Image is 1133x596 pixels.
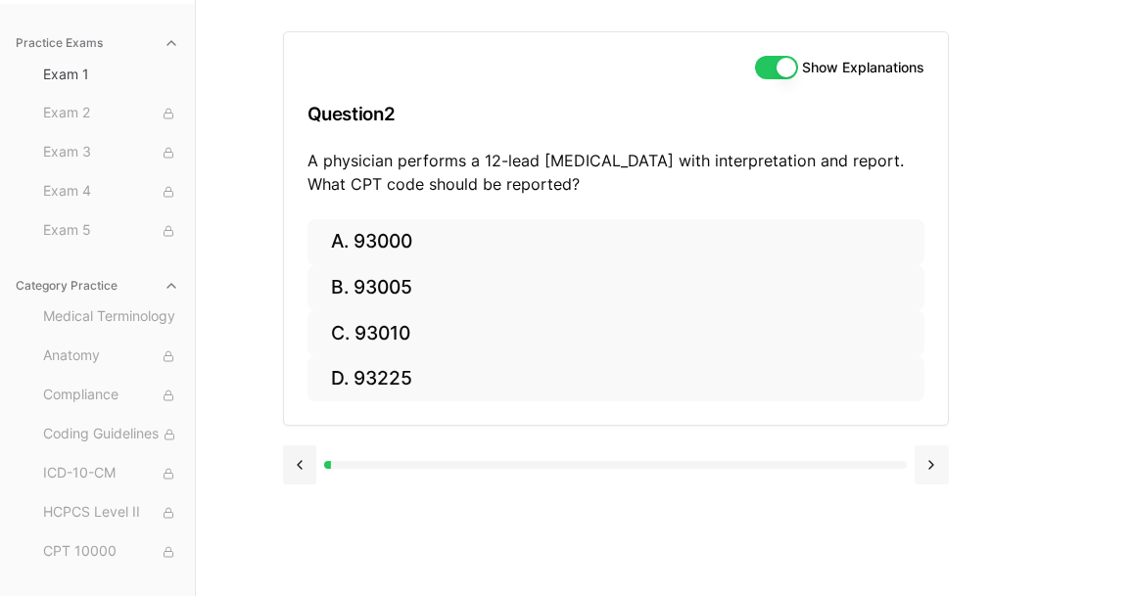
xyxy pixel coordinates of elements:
span: Compliance [43,385,179,406]
span: Medical Terminology [43,306,179,328]
span: Exam 2 [43,103,179,124]
span: Coding Guidelines [43,424,179,445]
button: Medical Terminology [35,301,187,333]
h3: Question 2 [307,85,924,143]
span: Exam 4 [43,181,179,203]
span: ICD-10-CM [43,463,179,484]
button: Category Practice [8,270,187,301]
button: Compliance [35,380,187,411]
button: Exam 1 [35,59,187,90]
button: Exam 3 [35,137,187,168]
button: Coding Guidelines [35,419,187,450]
button: B. 93005 [307,265,924,311]
button: ICD-10-CM [35,458,187,489]
label: Show Explanations [802,61,924,74]
button: Practice Exams [8,27,187,59]
p: A physician performs a 12-lead [MEDICAL_DATA] with interpretation and report. What CPT code shoul... [307,149,924,196]
button: D. 93225 [307,356,924,402]
span: HCPCS Level II [43,502,179,524]
button: Exam 2 [35,98,187,129]
button: A. 93000 [307,219,924,265]
button: Anatomy [35,341,187,372]
button: Exam 4 [35,176,187,207]
span: Exam 1 [43,65,179,84]
button: C. 93010 [307,310,924,356]
span: Exam 5 [43,220,179,242]
button: HCPCS Level II [35,497,187,528]
span: Exam 3 [43,142,179,163]
span: CPT 10000 [43,541,179,563]
button: CPT 10000 [35,536,187,568]
span: Anatomy [43,345,179,367]
button: Exam 5 [35,215,187,247]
